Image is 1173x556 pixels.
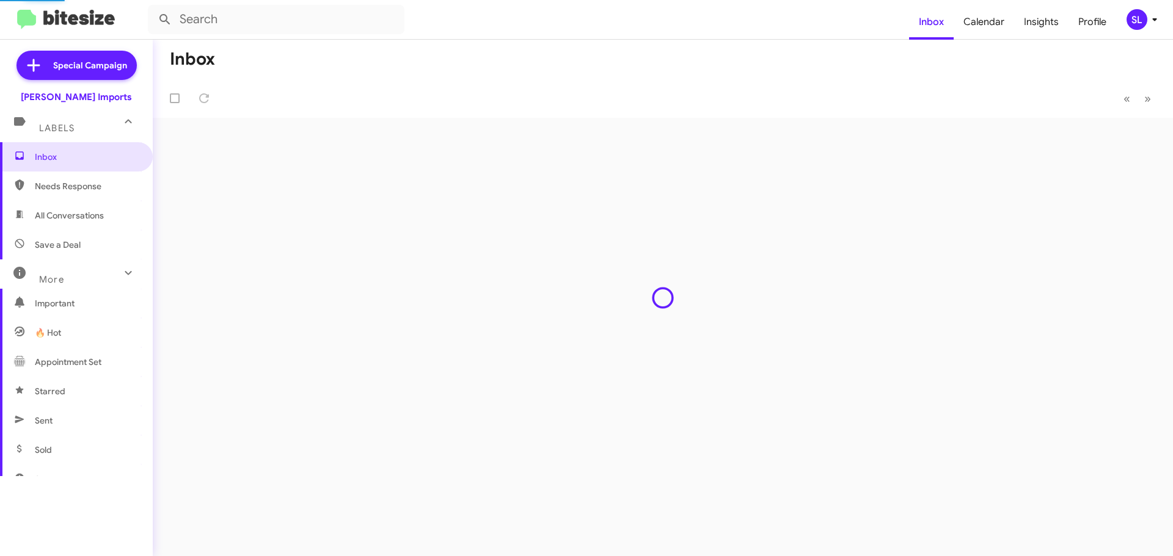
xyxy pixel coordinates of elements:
a: Calendar [954,4,1014,40]
span: Appointment Set [35,356,101,368]
span: Important [35,297,139,309]
a: Insights [1014,4,1069,40]
nav: Page navigation example [1117,86,1158,111]
h1: Inbox [170,49,215,69]
span: Starred [35,385,65,397]
span: All Conversations [35,209,104,222]
span: Special Campaign [53,59,127,71]
span: Sold Responded [35,473,100,485]
div: [PERSON_NAME] Imports [21,91,132,103]
input: Search [148,5,404,34]
span: Labels [39,123,75,134]
button: Next [1137,86,1158,111]
a: Special Campaign [16,51,137,80]
span: « [1124,91,1130,106]
a: Inbox [909,4,954,40]
button: Previous [1116,86,1138,111]
span: 🔥 Hot [35,327,61,339]
button: SL [1116,9,1160,30]
span: Save a Deal [35,239,81,251]
div: SL [1127,9,1147,30]
span: Sold [35,444,52,456]
a: Profile [1069,4,1116,40]
span: More [39,274,64,285]
span: Inbox [35,151,139,163]
span: Needs Response [35,180,139,192]
span: » [1144,91,1151,106]
span: Sent [35,414,53,427]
